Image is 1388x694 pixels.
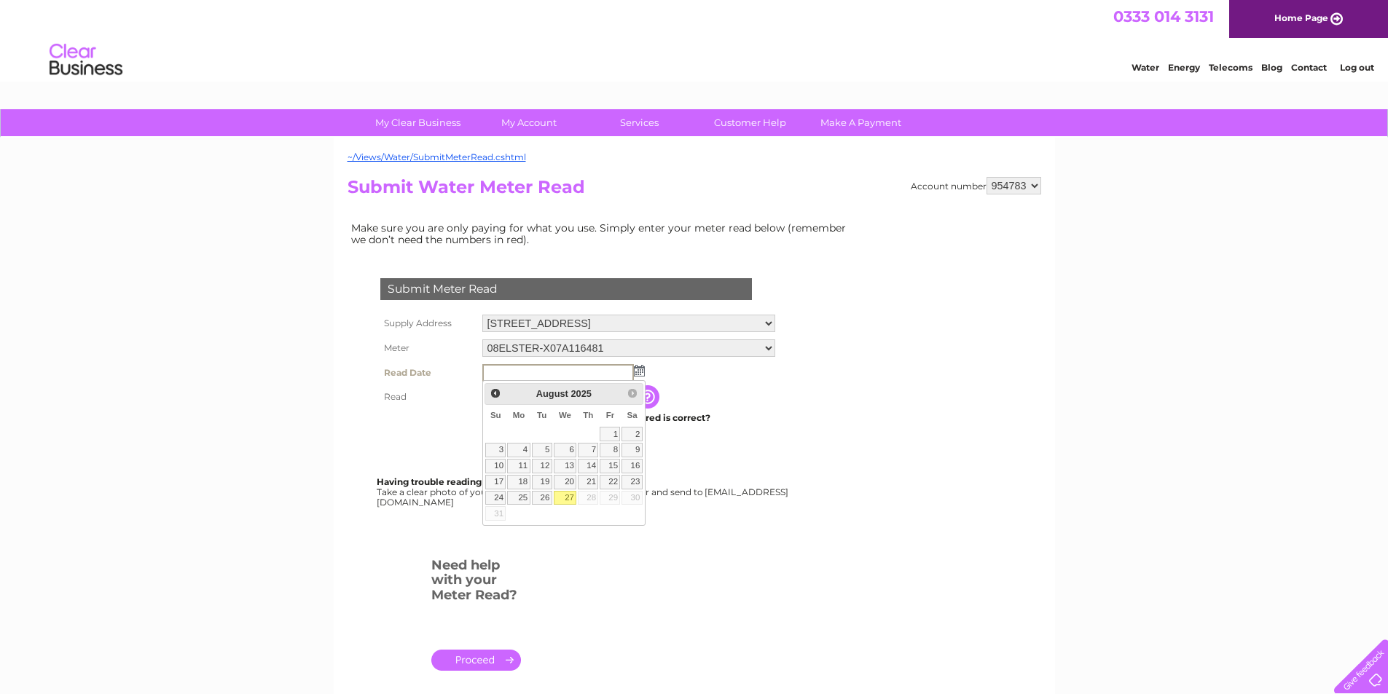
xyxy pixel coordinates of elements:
a: My Account [468,109,589,136]
div: Account number [911,177,1041,194]
span: Tuesday [537,411,546,419]
a: 11 [507,459,530,473]
span: Sunday [490,411,501,419]
img: logo.png [49,38,123,82]
a: 5 [532,443,552,457]
a: 23 [622,475,642,489]
a: Services [579,109,699,136]
a: Water [1132,62,1159,73]
a: 6 [554,443,577,457]
a: 3 [485,443,506,457]
a: 22 [600,475,620,489]
a: 19 [532,475,552,489]
div: Take a clear photo of your readings, tell us which supply it's for and send to [EMAIL_ADDRESS][DO... [377,477,791,507]
a: 15 [600,459,620,473]
div: Clear Business is a trading name of Verastar Limited (registered in [GEOGRAPHIC_DATA] No. 3667643... [350,8,1039,71]
a: 9 [622,443,642,457]
a: . [431,650,521,671]
a: Energy [1168,62,1200,73]
a: 4 [507,443,530,457]
span: 2025 [571,388,591,399]
a: 12 [532,459,552,473]
a: 20 [554,475,577,489]
td: Make sure you are only paying for what you use. Simply enter your meter read below (remember we d... [348,218,858,249]
h2: Submit Water Meter Read [348,177,1041,205]
a: 21 [578,475,598,489]
a: Blog [1261,62,1282,73]
a: My Clear Business [358,109,478,136]
span: Saturday [627,411,638,419]
a: 17 [485,475,506,489]
td: Are you sure the read you have entered is correct? [479,409,779,427]
th: Read [377,385,479,409]
span: Prev [490,387,501,399]
span: Friday [606,411,615,419]
a: Telecoms [1209,62,1252,73]
a: 1 [600,427,620,441]
a: 16 [622,459,642,473]
a: 14 [578,459,598,473]
img: ... [634,365,645,376]
a: Contact [1291,62,1327,73]
a: 25 [507,491,530,505]
a: Customer Help [690,109,810,136]
a: 27 [554,491,577,505]
a: 18 [507,475,530,489]
th: Read Date [377,360,479,385]
span: August [536,388,568,399]
a: Make A Payment [801,109,921,136]
div: Submit Meter Read [380,278,752,300]
span: Wednesday [559,411,571,419]
a: 26 [532,491,552,505]
a: 2 [622,427,642,441]
a: 13 [554,459,577,473]
th: Supply Address [377,311,479,336]
a: 7 [578,443,598,457]
a: Log out [1340,62,1374,73]
th: Meter [377,336,479,360]
a: ~/Views/Water/SubmitMeterRead.cshtml [348,151,526,162]
a: 10 [485,459,506,473]
a: Prev [487,385,503,402]
span: Thursday [583,411,593,419]
h3: Need help with your Meter Read? [431,555,521,610]
a: 0333 014 3131 [1113,7,1214,25]
a: 24 [485,491,506,505]
b: Having trouble reading your meter? [377,476,540,487]
a: 8 [600,443,620,457]
input: Information [636,385,662,409]
span: Monday [513,411,525,419]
